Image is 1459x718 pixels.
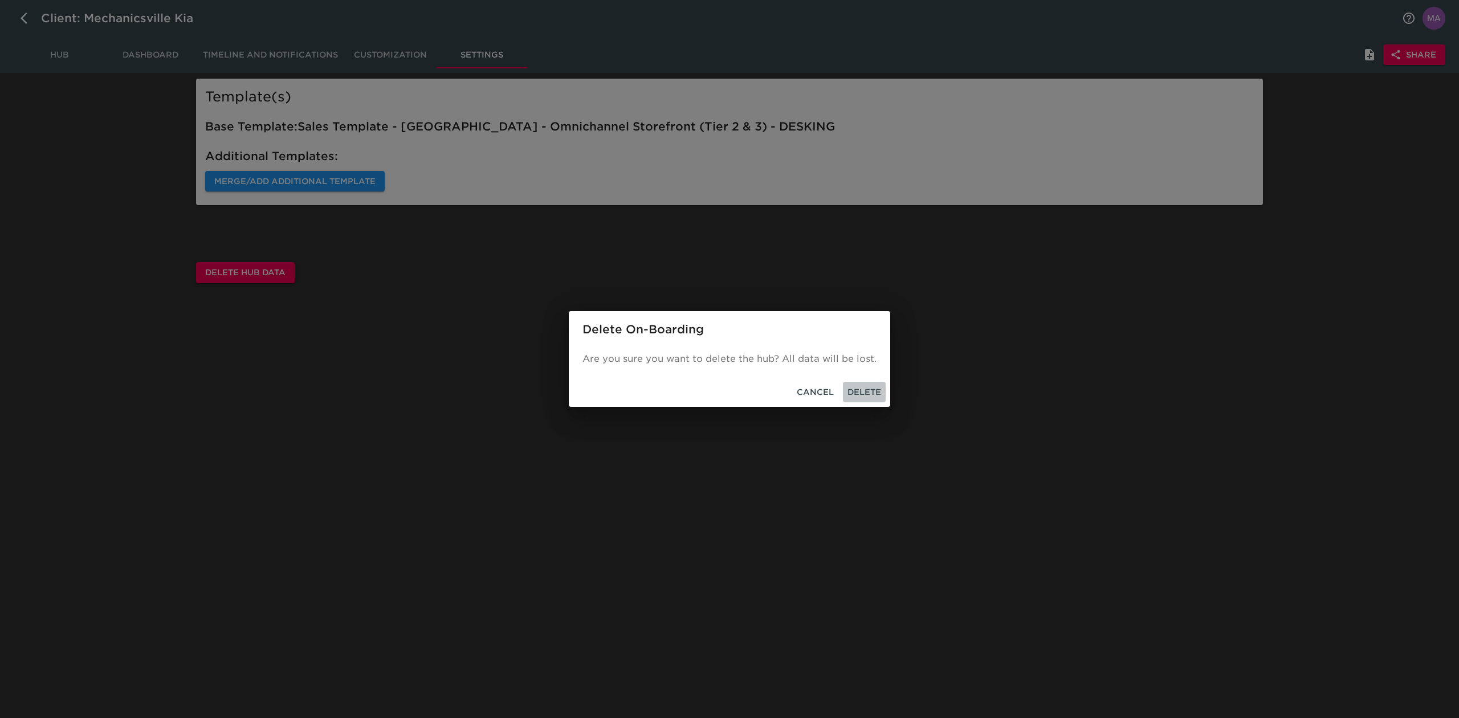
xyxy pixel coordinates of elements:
span: Cancel [797,385,834,399]
button: Cancel [792,382,838,403]
h2: Delete On-Boarding [582,320,877,338]
p: Are you sure you want to delete the hub? All data will be lost. [582,352,877,366]
span: Delete [847,385,881,399]
button: Delete [843,382,886,403]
